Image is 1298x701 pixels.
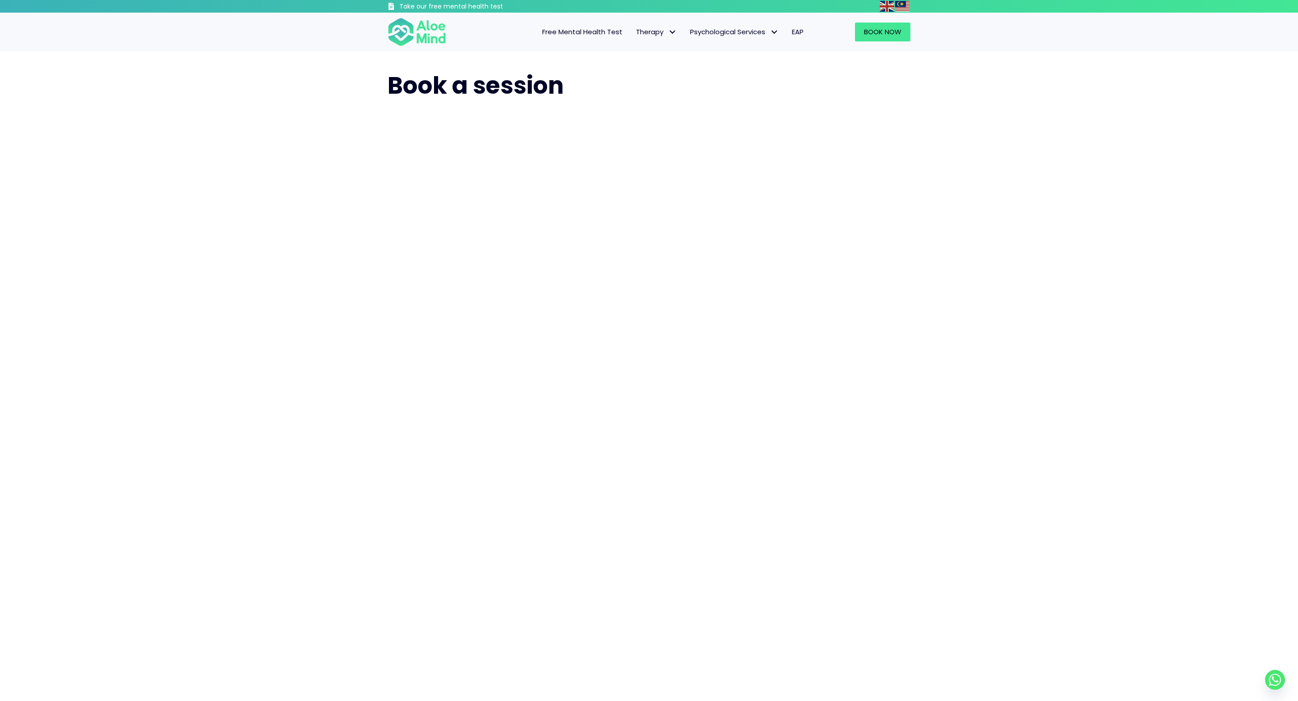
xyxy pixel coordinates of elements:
a: Malay [895,1,910,11]
span: Psychological Services: submenu [768,26,781,39]
span: EAP [792,27,804,36]
span: Psychological Services [690,27,778,36]
h3: Take our free mental health test [399,2,551,11]
span: Therapy [636,27,676,36]
a: Take our free mental health test [388,2,551,13]
a: Book Now [855,23,910,41]
span: Book Now [864,27,901,36]
a: TherapyTherapy: submenu [629,23,683,41]
img: ms [895,1,910,12]
a: English [880,1,895,11]
a: Psychological ServicesPsychological Services: submenu [683,23,785,41]
span: Free Mental Health Test [542,27,622,36]
a: Free Mental Health Test [535,23,629,41]
nav: Menu [458,23,810,41]
img: en [880,1,894,12]
a: Whatsapp [1265,670,1285,690]
span: Book a session [388,69,564,102]
span: Therapy: submenu [666,26,679,39]
img: Aloe Mind Malaysia | Mental Healthcare Services in Malaysia and Singapore [388,17,446,47]
a: EAP [785,23,810,41]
